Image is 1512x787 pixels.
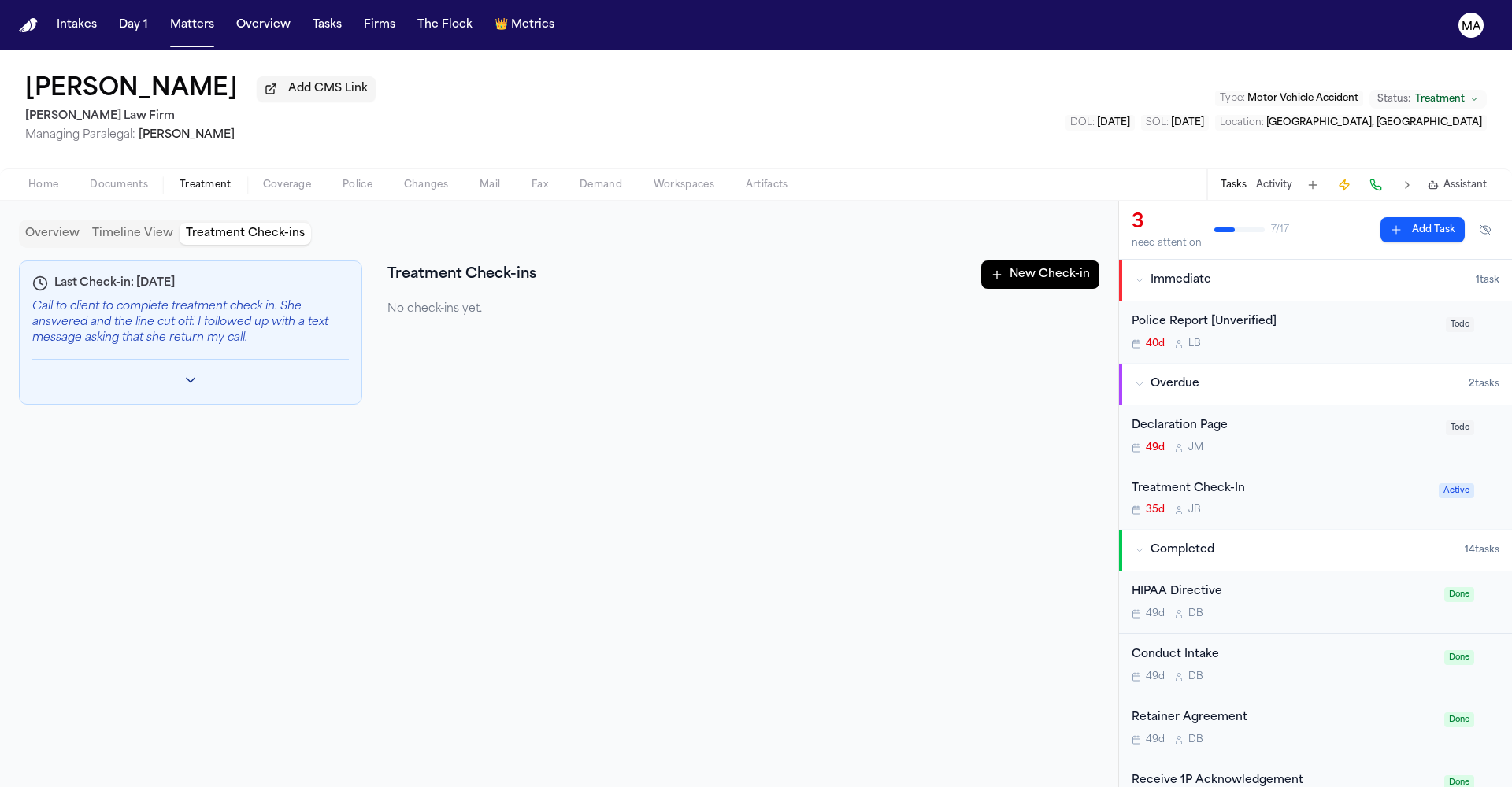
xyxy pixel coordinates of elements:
[1146,733,1165,746] span: 49d
[1132,417,1436,435] div: Declaration Page
[1446,420,1474,435] span: Todo
[1119,405,1512,467] div: Open task: Declaration Page
[1146,442,1165,454] span: 49d
[1302,174,1324,196] button: Add Task
[25,129,135,141] span: Managing Paralegal:
[1446,317,1474,332] span: Todo
[1256,179,1292,191] button: Activity
[263,179,311,191] span: Coverage
[387,264,536,286] h2: Treatment Check-ins
[1132,646,1435,664] div: Conduct Intake
[1119,634,1512,696] div: Open task: Conduct Intake
[28,179,58,191] span: Home
[532,179,548,191] span: Fax
[1188,608,1203,620] span: D B
[1171,118,1204,127] span: [DATE]
[19,18,38,33] a: Home
[1146,338,1165,350] span: 40d
[25,76,238,104] h1: [PERSON_NAME]
[343,179,372,191] span: Police
[1221,179,1247,191] button: Tasks
[1188,338,1201,350] span: L B
[1188,442,1203,454] span: J M
[180,369,202,391] button: Toggle previous check-ins
[19,223,86,245] button: Overview
[1369,90,1487,109] button: Change status from Treatment
[1415,93,1465,105] span: Treatment
[1119,301,1512,363] div: Open task: Police Report [Unverified]
[1471,217,1499,242] button: Hide completed tasks (⌘⇧H)
[1119,530,1512,571] button: Completed14tasks
[404,179,448,191] span: Changes
[1333,174,1355,196] button: Create Immediate Task
[1141,115,1209,131] button: Edit SOL: 2027-08-02
[180,179,232,191] span: Treatment
[1380,217,1465,242] button: Add Task
[1215,91,1363,106] button: Edit Type: Motor Vehicle Accident
[1119,696,1512,759] div: Open task: Retainer Agreement
[1065,115,1135,131] button: Edit DOL: 2025-08-02
[580,179,622,191] span: Demand
[1119,260,1512,301] button: Immediate1task
[1444,712,1474,727] span: Done
[1132,237,1202,249] div: need attention
[1215,115,1487,131] button: Edit Location: Fort Worth, TX
[1465,544,1499,556] span: 14 task s
[19,18,38,33] img: Finch Logo
[1132,709,1435,727] div: Retainer Agreement
[1151,272,1211,288] span: Immediate
[1444,587,1474,602] span: Done
[1377,93,1410,105] span: Status:
[981,260,1099,289] button: New Check-in
[86,223,180,245] button: Timeline View
[180,223,311,245] button: Treatment Check-ins
[257,76,376,102] button: Add CMS Link
[358,11,402,39] button: Firms
[1188,504,1201,516] span: J B
[1266,118,1482,127] span: [GEOGRAPHIC_DATA], [GEOGRAPHIC_DATA]
[1469,378,1499,390] span: 2 task s
[1439,483,1474,498] span: Active
[1119,571,1512,634] div: Open task: HIPAA Directive
[1443,179,1487,191] span: Assistant
[654,179,714,191] span: Workspaces
[1132,313,1436,331] div: Police Report [Unverified]
[1444,650,1474,665] span: Done
[411,11,479,39] button: The Flock
[1146,118,1169,127] span: SOL :
[1132,480,1429,498] div: Treatment Check-In
[1151,376,1199,392] span: Overdue
[25,107,376,126] h2: [PERSON_NAME] Law Firm
[746,179,788,191] span: Artifacts
[1097,118,1130,127] span: [DATE]
[164,11,220,39] a: Matters
[1271,224,1289,236] span: 7 / 17
[32,299,349,346] div: Call to client to complete treatment check in. She answered and the line cut off. I followed up w...
[387,301,1099,317] p: No check-ins yet.
[1119,467,1512,530] div: Open task: Treatment Check-In
[90,179,148,191] span: Documents
[1428,179,1487,191] button: Assistant
[1220,118,1264,127] span: Location :
[1188,671,1203,683] span: D B
[1247,94,1358,103] span: Motor Vehicle Accident
[1146,671,1165,683] span: 49d
[1070,118,1095,127] span: DOL :
[488,11,561,39] button: crownMetrics
[480,179,500,191] span: Mail
[306,11,348,39] a: Tasks
[139,129,235,141] span: [PERSON_NAME]
[50,11,103,39] button: Intakes
[1365,174,1387,196] button: Make a Call
[113,11,154,39] button: Day 1
[230,11,297,39] button: Overview
[1146,608,1165,620] span: 49d
[1188,733,1203,746] span: D B
[1220,94,1245,103] span: Type :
